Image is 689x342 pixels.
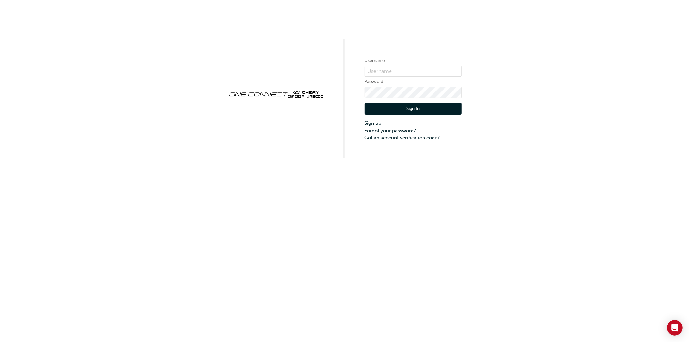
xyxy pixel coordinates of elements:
button: Sign In [365,103,462,115]
div: Open Intercom Messenger [667,320,683,336]
label: Password [365,78,462,86]
label: Username [365,57,462,65]
input: Username [365,66,462,77]
a: Forgot your password? [365,127,462,134]
a: Got an account verification code? [365,134,462,142]
img: oneconnect [228,85,325,102]
a: Sign up [365,120,462,127]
